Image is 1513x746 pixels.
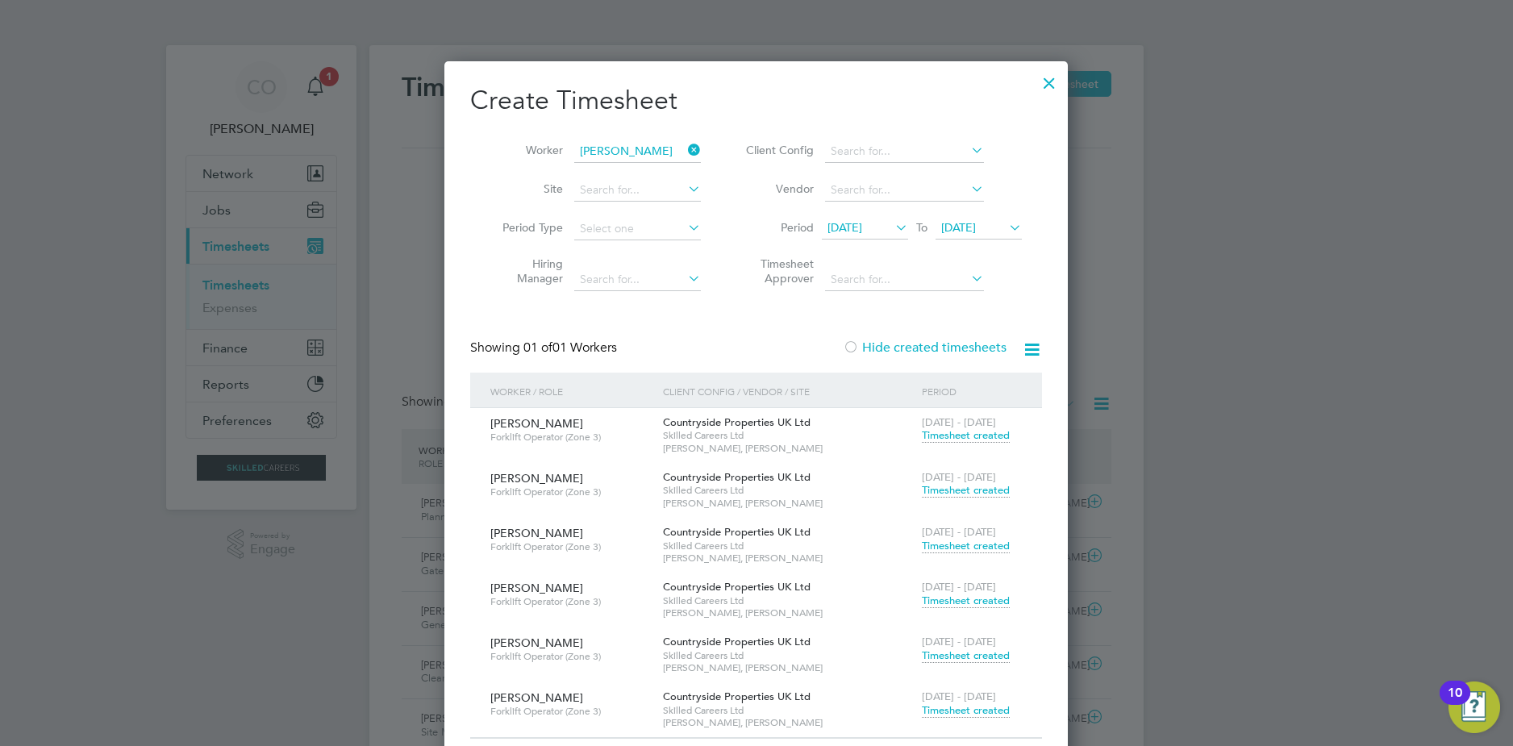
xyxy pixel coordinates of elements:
span: Forklift Operator (Zone 3) [490,595,651,608]
label: Vendor [741,181,814,196]
label: Worker [490,143,563,157]
span: [DATE] [827,220,862,235]
label: Timesheet Approver [741,256,814,285]
label: Hiring Manager [490,256,563,285]
span: 01 Workers [523,340,617,356]
div: Worker / Role [486,373,659,410]
span: [DATE] - [DATE] [922,635,996,648]
input: Search for... [825,140,984,163]
h2: Create Timesheet [470,84,1042,118]
span: [PERSON_NAME] [490,581,583,595]
span: [PERSON_NAME] [490,471,583,486]
span: Timesheet created [922,703,1010,718]
span: [PERSON_NAME], [PERSON_NAME] [663,606,914,619]
div: Period [918,373,1026,410]
span: [DATE] [941,220,976,235]
button: Open Resource Center, 10 new notifications [1448,681,1500,733]
span: [DATE] - [DATE] [922,470,996,484]
input: Search for... [574,140,701,163]
span: To [911,217,932,238]
input: Search for... [825,269,984,291]
div: Showing [470,340,620,356]
span: Skilled Careers Ltd [663,484,914,497]
span: [DATE] - [DATE] [922,690,996,703]
span: Forklift Operator (Zone 3) [490,486,651,498]
input: Select one [574,218,701,240]
label: Hide created timesheets [843,340,1007,356]
span: Countryside Properties UK Ltd [663,690,811,703]
span: Countryside Properties UK Ltd [663,635,811,648]
span: Countryside Properties UK Ltd [663,580,811,594]
label: Period [741,220,814,235]
div: Client Config / Vendor / Site [659,373,918,410]
span: [PERSON_NAME], [PERSON_NAME] [663,442,914,455]
span: Skilled Careers Ltd [663,594,914,607]
span: Skilled Careers Ltd [663,540,914,552]
span: Countryside Properties UK Ltd [663,470,811,484]
span: Countryside Properties UK Ltd [663,525,811,539]
div: 10 [1448,693,1462,714]
span: Countryside Properties UK Ltd [663,415,811,429]
span: [PERSON_NAME] [490,526,583,540]
label: Site [490,181,563,196]
span: Forklift Operator (Zone 3) [490,431,651,444]
span: [DATE] - [DATE] [922,415,996,429]
span: [PERSON_NAME] [490,416,583,431]
span: [PERSON_NAME], [PERSON_NAME] [663,661,914,674]
label: Client Config [741,143,814,157]
span: [PERSON_NAME], [PERSON_NAME] [663,716,914,729]
span: Timesheet created [922,594,1010,608]
span: Skilled Careers Ltd [663,704,914,717]
span: [PERSON_NAME] [490,690,583,705]
span: Timesheet created [922,648,1010,663]
span: 01 of [523,340,552,356]
span: [DATE] - [DATE] [922,525,996,539]
span: Timesheet created [922,539,1010,553]
span: Timesheet created [922,428,1010,443]
input: Search for... [574,269,701,291]
label: Period Type [490,220,563,235]
input: Search for... [825,179,984,202]
span: [PERSON_NAME], [PERSON_NAME] [663,497,914,510]
span: Timesheet created [922,483,1010,498]
span: Skilled Careers Ltd [663,649,914,662]
input: Search for... [574,179,701,202]
span: Forklift Operator (Zone 3) [490,650,651,663]
span: [DATE] - [DATE] [922,580,996,594]
span: Forklift Operator (Zone 3) [490,540,651,553]
span: Forklift Operator (Zone 3) [490,705,651,718]
span: Skilled Careers Ltd [663,429,914,442]
span: [PERSON_NAME], [PERSON_NAME] [663,552,914,565]
span: [PERSON_NAME] [490,636,583,650]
